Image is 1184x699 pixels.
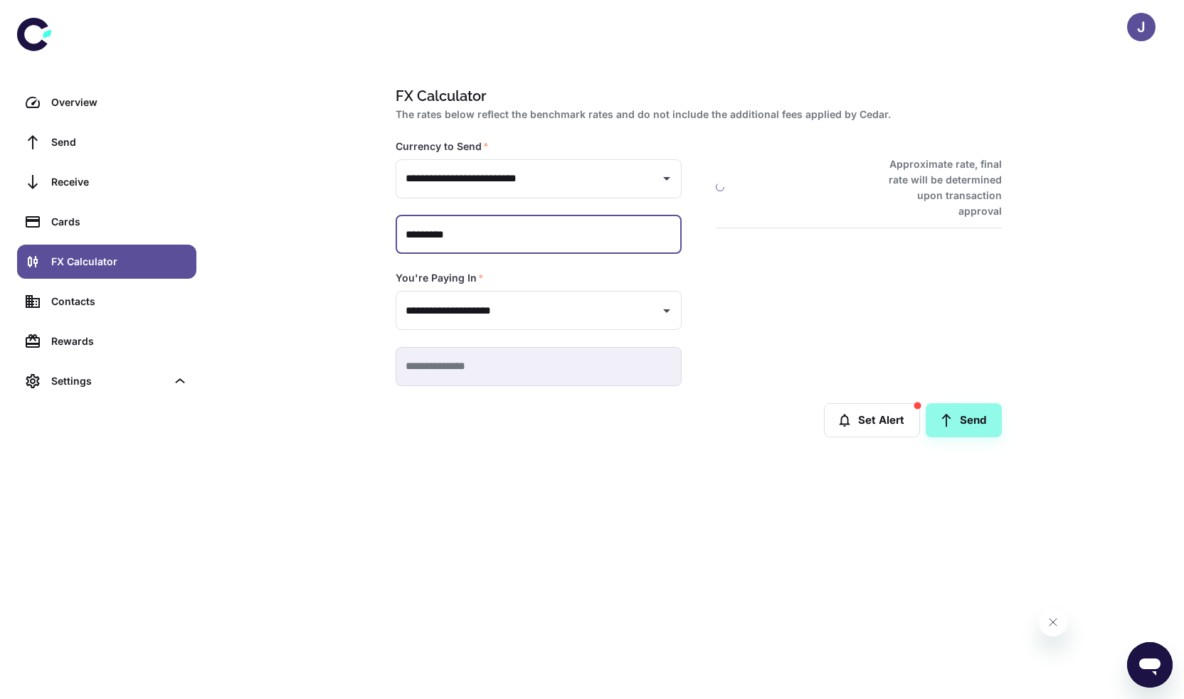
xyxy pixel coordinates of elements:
[1127,642,1173,688] iframe: Button to launch messaging window
[17,205,196,239] a: Cards
[51,254,188,270] div: FX Calculator
[17,245,196,279] a: FX Calculator
[657,169,677,188] button: Open
[9,10,102,21] span: Hi. Need any help?
[51,214,188,230] div: Cards
[396,85,996,107] h1: FX Calculator
[51,373,166,389] div: Settings
[17,364,196,398] div: Settings
[51,334,188,349] div: Rewards
[1127,13,1156,41] button: J
[51,294,188,309] div: Contacts
[873,156,1002,219] h6: Approximate rate, final rate will be determined upon transaction approval
[17,125,196,159] a: Send
[51,95,188,110] div: Overview
[17,85,196,119] a: Overview
[51,134,188,150] div: Send
[926,403,1002,437] a: Send
[17,165,196,199] a: Receive
[1039,608,1067,636] iframe: Close message
[657,301,677,321] button: Open
[17,284,196,319] a: Contacts
[51,174,188,190] div: Receive
[396,271,484,285] label: You're Paying In
[396,139,489,154] label: Currency to Send
[824,403,920,437] button: Set Alert
[17,324,196,358] a: Rewards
